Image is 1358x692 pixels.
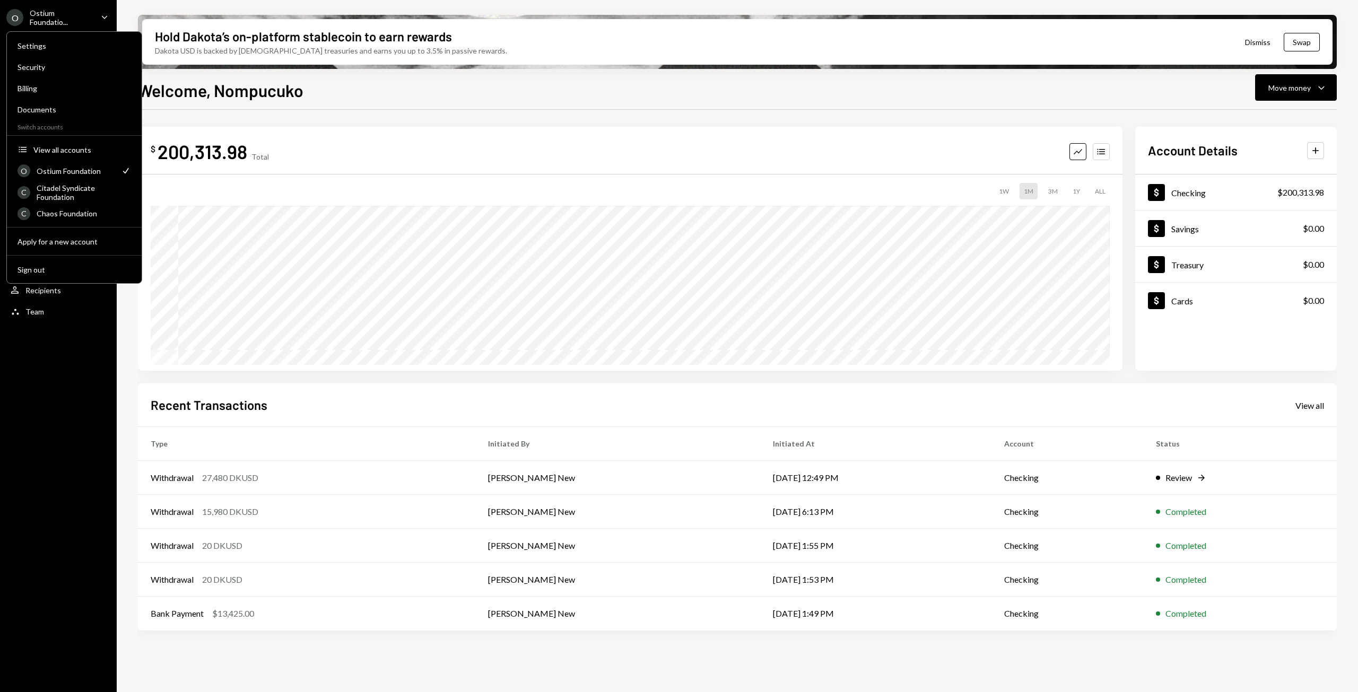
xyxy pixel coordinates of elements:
div: O [18,164,30,177]
h1: Welcome, Nompucuko [138,80,303,101]
div: $ [151,144,155,154]
div: $0.00 [1303,258,1324,271]
a: Billing [11,78,137,98]
h2: Recent Transactions [151,396,267,414]
div: 1Y [1068,183,1084,199]
a: Savings$0.00 [1135,211,1337,246]
div: Total [251,152,269,161]
div: 20 DKUSD [202,573,242,586]
td: Checking [991,495,1143,529]
td: [PERSON_NAME] New [475,597,760,630]
div: 3M [1044,183,1062,199]
div: 1W [995,183,1013,199]
div: Team [25,307,44,316]
h2: Account Details [1148,142,1238,159]
a: Recipients [6,281,110,300]
div: Settings [18,41,131,50]
td: [DATE] 1:49 PM [760,597,991,630]
td: [DATE] 1:53 PM [760,563,991,597]
div: 1M [1020,183,1038,199]
td: Checking [991,461,1143,495]
button: Swap [1284,33,1320,51]
div: Apply for a new account [18,237,131,246]
div: Review [1165,471,1192,484]
th: Initiated At [760,427,991,461]
div: Checking [1171,188,1206,198]
div: C [18,207,30,220]
div: Savings [1171,224,1199,234]
div: Billing [18,84,131,93]
div: Bank Payment [151,607,204,620]
div: Move money [1268,82,1311,93]
div: 27,480 DKUSD [202,471,258,484]
td: [DATE] 12:49 PM [760,461,991,495]
th: Initiated By [475,427,760,461]
div: Security [18,63,131,72]
button: Sign out [11,260,137,279]
div: Withdrawal [151,539,194,552]
a: CCitadel Syndicate Foundation [11,182,137,202]
div: Completed [1165,505,1206,518]
a: Team [6,302,110,321]
div: Withdrawal [151,505,194,518]
td: Checking [991,563,1143,597]
div: Withdrawal [151,471,194,484]
td: [DATE] 6:13 PM [760,495,991,529]
div: Citadel Syndicate Foundation [37,183,131,202]
button: Dismiss [1232,30,1284,55]
a: Treasury$0.00 [1135,247,1337,282]
div: 200,313.98 [158,139,247,163]
td: [PERSON_NAME] New [475,563,760,597]
div: Chaos Foundation [37,209,131,218]
div: Ostium Foundatio... [30,8,92,27]
div: Switch accounts [7,121,142,131]
td: [PERSON_NAME] New [475,495,760,529]
a: CChaos Foundation [11,204,137,223]
div: Dakota USD is backed by [DEMOGRAPHIC_DATA] treasuries and earns you up to 3.5% in passive rewards. [155,45,507,56]
td: Checking [991,529,1143,563]
button: View all accounts [11,141,137,160]
div: Ostium Foundation [37,167,114,176]
div: Sign out [18,265,131,274]
div: $13,425.00 [212,607,254,620]
a: Checking$200,313.98 [1135,174,1337,210]
a: Cards$0.00 [1135,283,1337,318]
div: O [6,9,23,26]
div: $200,313.98 [1277,186,1324,199]
div: View all [1295,400,1324,411]
div: ALL [1091,183,1110,199]
div: Completed [1165,539,1206,552]
td: Checking [991,597,1143,630]
div: Completed [1165,607,1206,620]
div: Documents [18,105,131,114]
button: Apply for a new account [11,232,137,251]
td: [DATE] 1:55 PM [760,529,991,563]
div: $0.00 [1303,294,1324,307]
a: View all [1295,399,1324,411]
th: Account [991,427,1143,461]
div: View all accounts [33,145,131,154]
div: 20 DKUSD [202,539,242,552]
div: Cards [1171,296,1193,306]
a: Settings [11,36,137,55]
div: 15,980 DKUSD [202,505,258,518]
div: $0.00 [1303,222,1324,235]
div: Treasury [1171,260,1204,270]
th: Type [138,427,475,461]
div: Completed [1165,573,1206,586]
a: Documents [11,100,137,119]
a: Security [11,57,137,76]
div: Hold Dakota’s on-platform stablecoin to earn rewards [155,28,452,45]
td: [PERSON_NAME] New [475,529,760,563]
th: Status [1143,427,1337,461]
div: C [18,186,30,199]
button: Move money [1255,74,1337,101]
div: Recipients [25,286,61,295]
td: [PERSON_NAME] New [475,461,760,495]
div: Withdrawal [151,573,194,586]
